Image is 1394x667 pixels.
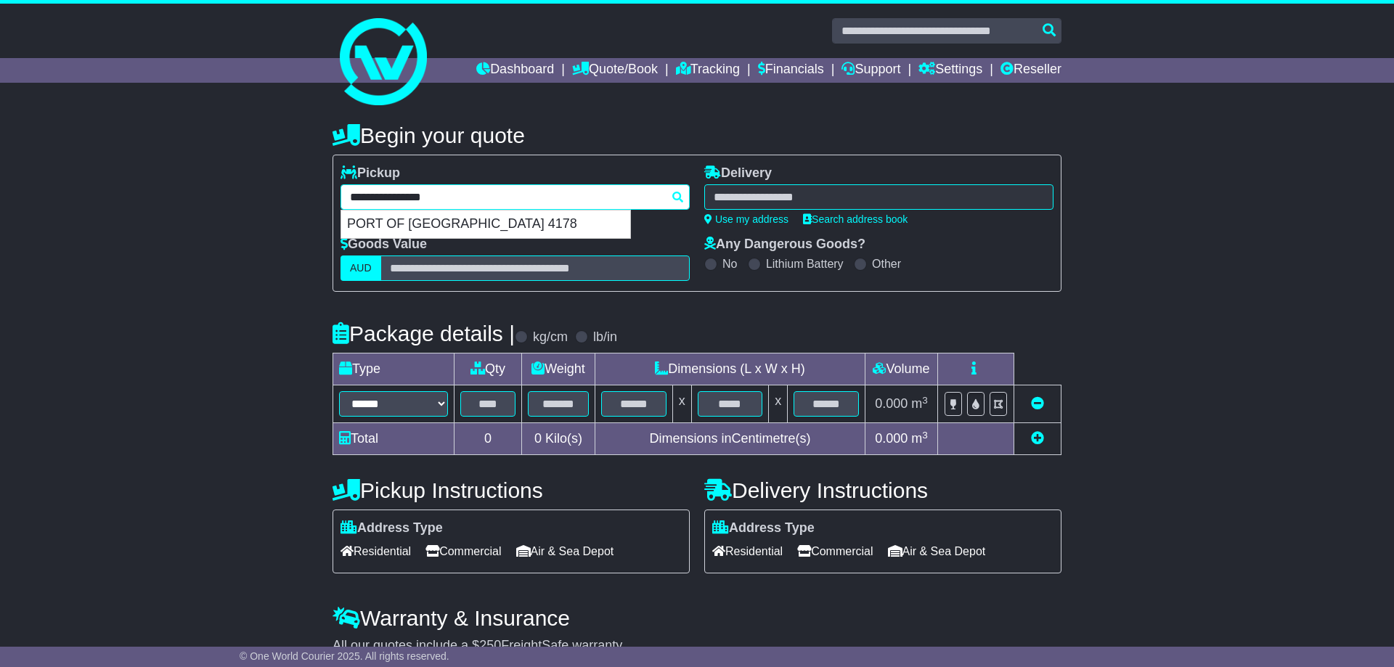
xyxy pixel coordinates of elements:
label: Any Dangerous Goods? [704,237,865,253]
td: 0 [455,423,522,455]
span: m [911,396,928,411]
a: Remove this item [1031,396,1044,411]
label: lb/in [593,330,617,345]
sup: 3 [922,395,928,406]
a: Reseller [1000,58,1061,83]
a: Search address book [803,213,908,225]
span: Air & Sea Depot [888,540,986,562]
td: Volume [865,353,937,385]
td: x [672,385,691,423]
div: All our quotes include a $ FreightSafe warranty. [333,638,1061,654]
span: m [911,431,928,446]
td: Dimensions in Centimetre(s) [595,423,865,455]
label: Lithium Battery [766,257,844,271]
td: Kilo(s) [522,423,595,455]
label: No [722,257,737,271]
a: Add new item [1031,431,1044,446]
h4: Begin your quote [333,123,1061,147]
span: Residential [341,540,411,562]
span: Residential [712,540,783,562]
label: Delivery [704,165,772,181]
div: PORT OF [GEOGRAPHIC_DATA] 4178 [341,210,630,238]
label: AUD [341,255,381,281]
typeahead: Please provide city [341,184,690,210]
td: Total [333,423,455,455]
span: 0 [534,431,542,446]
h4: Pickup Instructions [333,478,690,502]
h4: Delivery Instructions [704,478,1061,502]
h4: Warranty & Insurance [333,606,1061,630]
sup: 3 [922,430,928,441]
span: Air & Sea Depot [516,540,614,562]
h4: Package details | [333,322,515,345]
label: kg/cm [533,330,568,345]
a: Dashboard [476,58,554,83]
span: Commercial [425,540,501,562]
a: Use my address [704,213,788,225]
td: Weight [522,353,595,385]
label: Goods Value [341,237,427,253]
span: 0.000 [875,431,908,446]
td: Type [333,353,455,385]
td: x [769,385,788,423]
label: Address Type [712,520,815,536]
a: Settings [918,58,982,83]
label: Other [872,257,901,271]
a: Financials [758,58,824,83]
label: Address Type [341,520,443,536]
span: 0.000 [875,396,908,411]
a: Tracking [676,58,740,83]
label: Pickup [341,165,400,181]
td: Qty [455,353,522,385]
td: Dimensions (L x W x H) [595,353,865,385]
a: Support [841,58,900,83]
a: Quote/Book [572,58,658,83]
span: © One World Courier 2025. All rights reserved. [240,650,449,662]
span: Commercial [797,540,873,562]
span: 250 [479,638,501,652]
